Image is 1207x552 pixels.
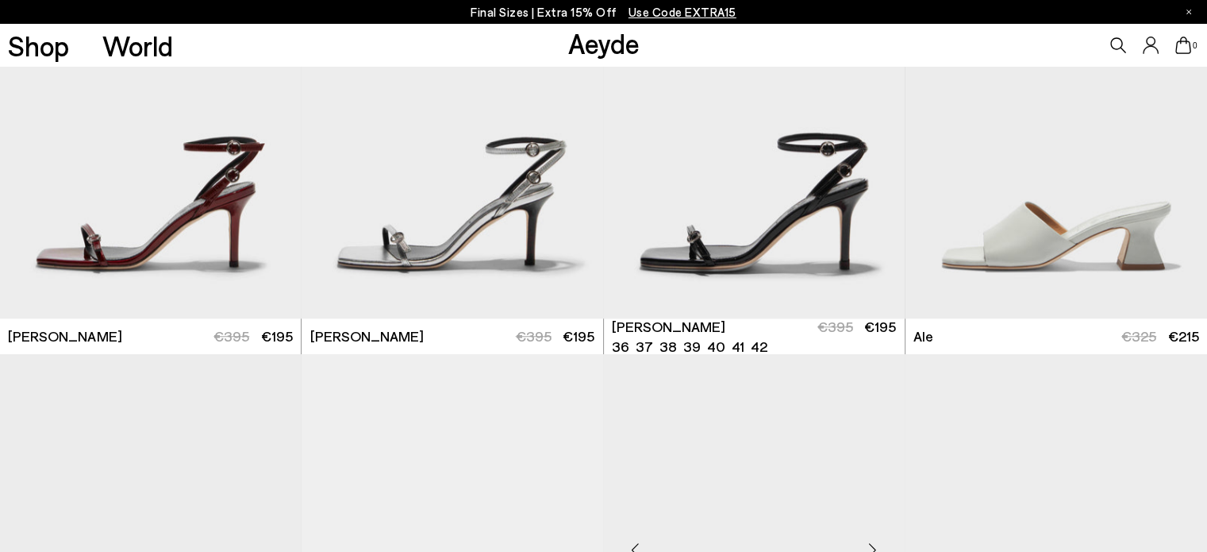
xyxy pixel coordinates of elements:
a: [PERSON_NAME] 36 37 38 39 40 41 42 €395 €195 [604,318,905,354]
span: [PERSON_NAME] [310,326,424,346]
li: 40 [707,337,725,357]
li: 36 [612,337,629,357]
a: Ale €325 €215 [905,318,1207,354]
li: 41 [732,337,744,357]
span: €325 [1121,327,1156,345]
li: 42 [751,337,767,357]
span: 0 [1191,41,1199,50]
li: 39 [683,337,701,357]
span: €395 [516,327,552,345]
a: Shop [8,32,69,60]
li: 38 [659,337,677,357]
span: Ale [913,326,933,346]
span: [PERSON_NAME] [8,326,121,346]
ul: variant [612,337,763,357]
span: [PERSON_NAME] [612,317,725,337]
a: [PERSON_NAME] €395 €195 [302,318,602,354]
a: 0 [1175,37,1191,54]
span: Navigate to /collections/ss25-final-sizes [628,5,736,19]
p: Final Sizes | Extra 15% Off [471,2,736,22]
span: €395 [213,327,249,345]
span: €195 [864,318,896,335]
a: Aeyde [568,26,640,60]
li: 37 [636,337,653,357]
span: €395 [817,318,853,335]
a: World [102,32,173,60]
span: €215 [1168,327,1199,345]
span: €195 [563,327,594,345]
span: €195 [261,327,293,345]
